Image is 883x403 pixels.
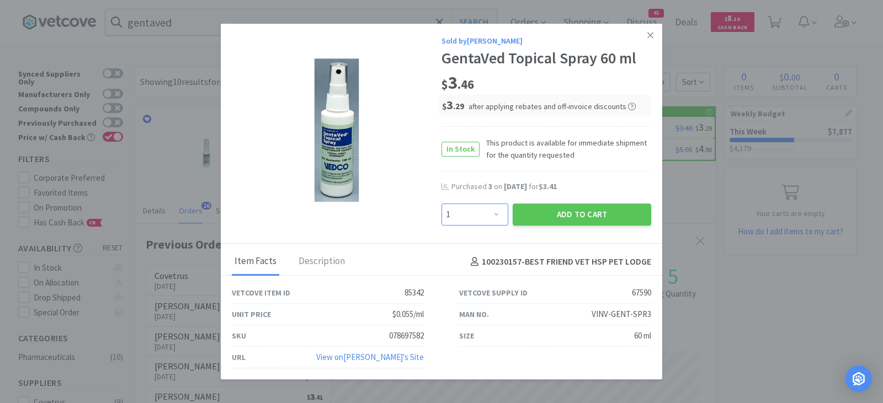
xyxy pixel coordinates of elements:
span: after applying rebates and off-invoice discounts [469,101,636,111]
span: This product is available for immediate shipment for the quantity requested [480,137,651,162]
button: Add to Cart [513,203,651,225]
div: 078697582 [389,329,424,342]
div: $0.055/ml [392,308,424,321]
div: Description [296,248,348,276]
a: View on[PERSON_NAME]'s Site [316,352,424,362]
span: 3 [442,97,464,112]
div: Purchased on for [451,182,651,193]
span: 3 [441,72,474,94]
span: $ [442,101,446,111]
div: Vetcove Item ID [232,287,290,299]
div: Size [459,330,474,342]
div: 60 ml [634,329,651,342]
div: 85342 [405,286,424,299]
img: 97ee38b2f3fc41bc85fb1aaa579c5ea8_67590.jpeg [265,58,408,202]
div: Unit Price [232,308,271,320]
div: Man No. [459,308,489,320]
h4: 100230157 - BEST FRIEND VET HSP PET LODGE [466,255,651,269]
span: [DATE] [504,182,527,192]
div: 67590 [632,286,651,299]
span: In Stock [442,142,479,156]
span: . 46 [458,77,474,93]
div: Open Intercom Messenger [845,366,872,392]
span: $3.41 [539,182,557,192]
div: SKU [232,330,246,342]
div: Item Facts [232,248,279,276]
div: URL [232,351,246,363]
span: . 29 [453,101,464,111]
div: GentaVed Topical Spray 60 ml [441,49,651,68]
div: Vetcove Supply ID [459,287,528,299]
span: 3 [488,182,492,192]
span: $ [441,77,448,93]
div: Sold by [PERSON_NAME] [441,35,651,47]
div: VINV-GENT-SPR3 [592,308,651,321]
